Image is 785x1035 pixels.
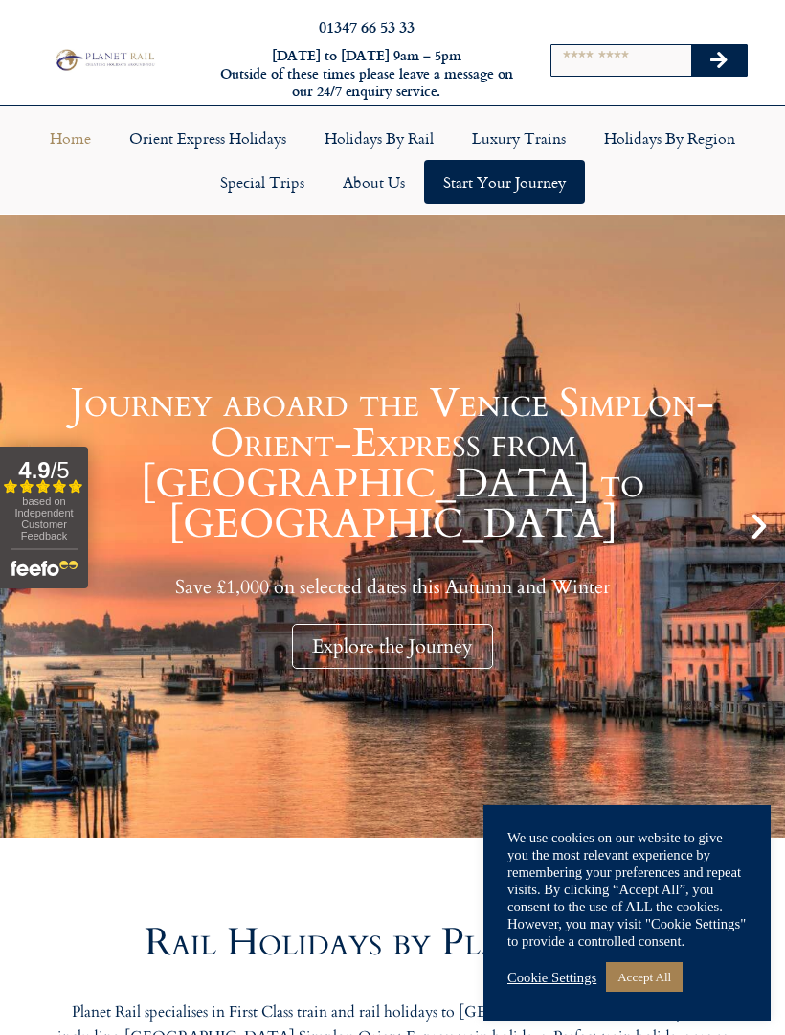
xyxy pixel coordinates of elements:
div: Next slide [743,510,775,542]
h1: Journey aboard the Venice Simplon-Orient-Express from [GEOGRAPHIC_DATA] to [GEOGRAPHIC_DATA] [48,383,737,544]
a: Accept All [606,962,683,992]
a: 01347 66 53 33 [319,15,415,37]
nav: Menu [10,116,775,204]
button: Search [691,45,747,76]
a: Start your Journey [424,160,585,204]
a: Orient Express Holidays [110,116,305,160]
h6: [DATE] to [DATE] 9am – 5pm Outside of these times please leave a message on our 24/7 enquiry serv... [214,47,519,101]
h2: Rail Holidays by Planet Rail [48,924,737,962]
a: Holidays by Rail [305,116,453,160]
a: Cookie Settings [507,969,596,986]
a: Holidays by Region [585,116,754,160]
div: We use cookies on our website to give you the most relevant experience by remembering your prefer... [507,829,747,950]
a: Special Trips [201,160,324,204]
a: Luxury Trains [453,116,585,160]
img: Planet Rail Train Holidays Logo [52,47,157,73]
p: Save £1,000 on selected dates this Autumn and Winter [48,575,737,599]
a: About Us [324,160,424,204]
a: Home [31,116,110,160]
div: Explore the Journey [292,624,493,669]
